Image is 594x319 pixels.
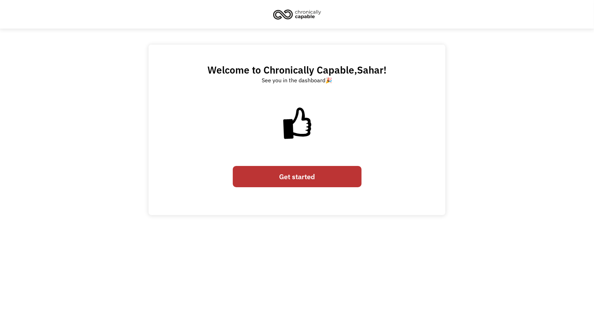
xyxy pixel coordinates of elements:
a: Get started [233,166,362,187]
h2: Welcome to Chronically Capable, ! [207,64,387,76]
a: 🎉 [325,77,332,84]
form: Email Form [233,162,362,191]
span: Sahar [357,63,383,76]
div: See you in the dashboard [262,76,332,84]
img: Chronically Capable logo [271,7,323,22]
